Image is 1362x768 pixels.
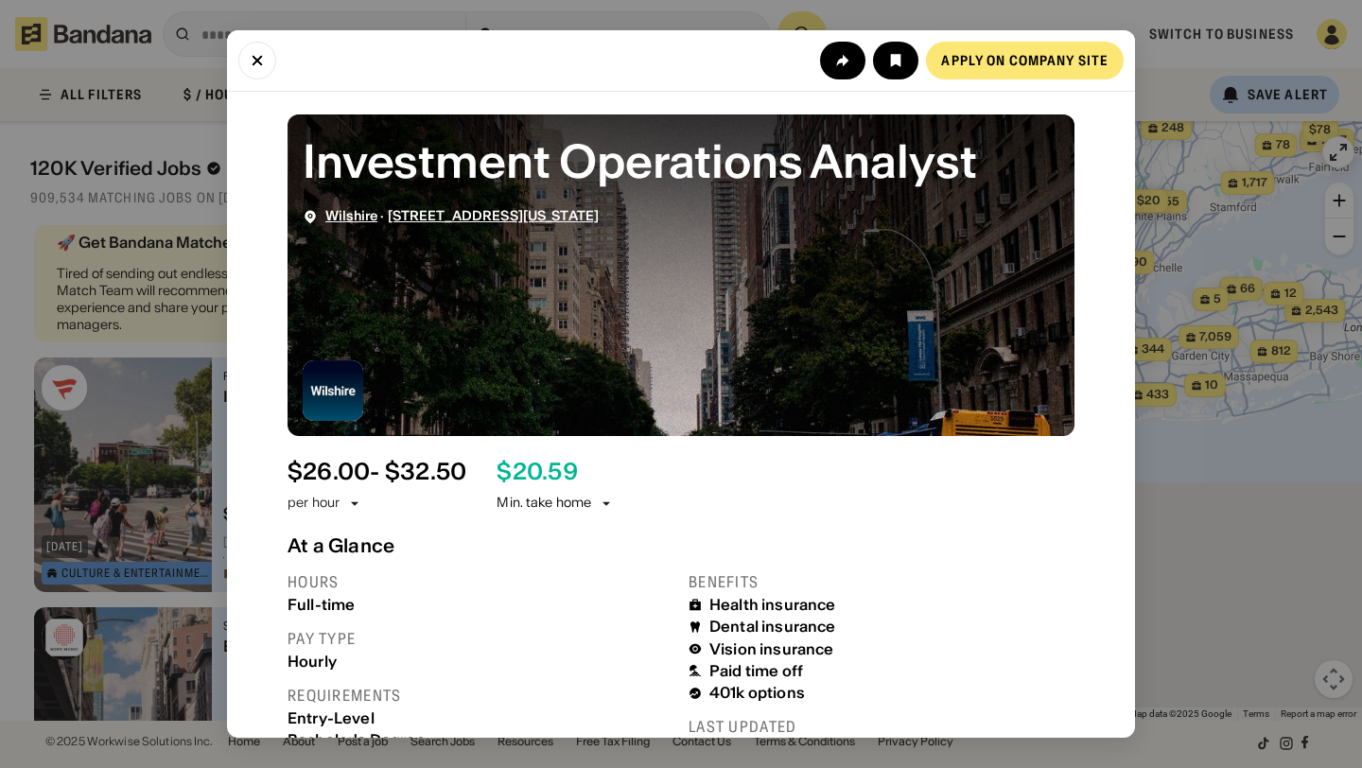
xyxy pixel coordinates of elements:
[288,653,673,671] div: Hourly
[709,684,805,702] div: 401k options
[709,596,836,614] div: Health insurance
[709,662,803,680] div: Paid time off
[303,130,1059,193] div: Investment Operations Analyst
[497,459,577,486] div: $ 20.59
[288,534,1074,557] div: At a Glance
[689,572,1074,592] div: Benefits
[926,42,1124,79] a: Apply on company site
[288,629,673,649] div: Pay type
[941,54,1109,67] div: Apply on company site
[238,42,276,79] button: Close
[288,731,673,749] div: Bachelor's Degree
[388,207,600,224] a: [STREET_ADDRESS][US_STATE]
[709,618,836,636] div: Dental insurance
[497,494,614,513] div: Min. take home
[288,596,673,614] div: Full-time
[709,640,834,658] div: Vision insurance
[303,360,363,421] img: Wilshire logo
[689,717,1074,737] div: Last updated
[288,709,673,727] div: Entry-Level
[288,459,466,486] div: $ 26.00 - $32.50
[288,494,340,513] div: per hour
[288,686,673,706] div: Requirements
[325,207,377,224] a: Wilshire
[325,208,599,224] div: ·
[288,572,673,592] div: Hours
